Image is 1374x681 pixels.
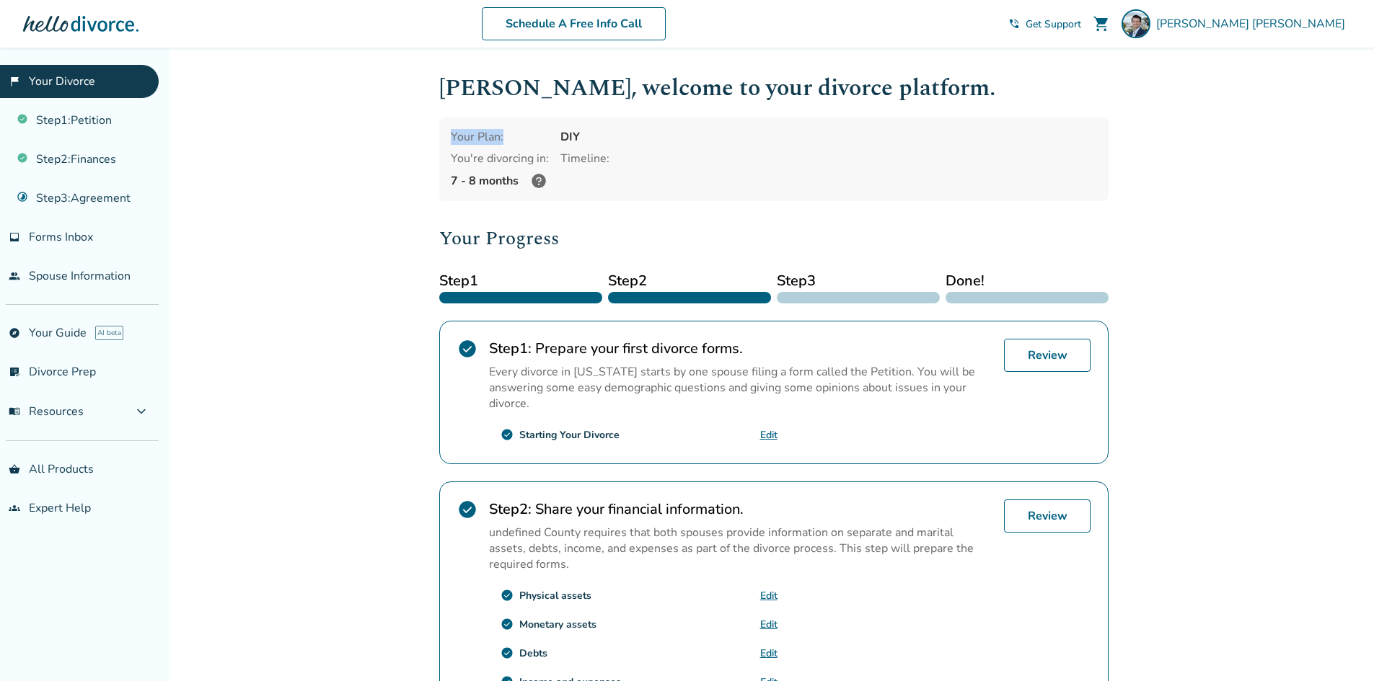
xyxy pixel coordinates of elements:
span: groups [9,502,20,514]
a: Edit [760,618,778,631]
span: AI beta [95,326,123,340]
h1: [PERSON_NAME] , welcome to your divorce platform. [439,71,1109,106]
span: check_circle [457,499,477,520]
span: Done! [946,270,1109,292]
span: Step 2 [608,270,771,292]
div: Starting Your Divorce [519,428,620,442]
a: Edit [760,646,778,660]
span: Step 3 [777,270,940,292]
a: phone_in_talkGet Support [1008,17,1081,31]
span: list_alt_check [9,366,20,378]
a: Edit [760,589,778,602]
p: Every divorce in [US_STATE] starts by one spouse filing a form called the Petition. You will be a... [489,364,992,411]
span: [PERSON_NAME] [PERSON_NAME] [1156,16,1351,32]
iframe: Chat Widget [1302,612,1374,681]
p: undefined County requires that both spouses provide information on separate and marital assets, d... [489,525,992,572]
span: Get Support [1026,17,1081,31]
span: phone_in_talk [1008,18,1020,30]
a: Schedule A Free Info Call [482,7,666,40]
span: expand_more [133,403,150,420]
span: check_circle [457,339,477,359]
div: Monetary assets [519,618,596,631]
h2: Prepare your first divorce forms. [489,339,992,358]
strong: Step 2 : [489,499,532,519]
span: shopping_cart [1093,15,1110,32]
h2: Share your financial information. [489,499,992,519]
div: Your Plan: [451,129,549,145]
img: Ryan Thomason [1122,9,1150,38]
h2: Your Progress [439,224,1109,253]
span: Forms Inbox [29,229,93,245]
div: Timeline: [560,151,1097,166]
div: You're divorcing in: [451,151,549,166]
div: 7 - 8 months [451,172,549,190]
span: check_circle [501,428,514,441]
span: Resources [9,404,84,419]
a: Review [1004,499,1091,533]
span: shopping_basket [9,463,20,475]
span: Step 1 [439,270,602,292]
strong: Step 1 : [489,339,532,358]
span: inbox [9,231,20,243]
span: menu_book [9,406,20,417]
span: check_circle [501,618,514,631]
div: Debts [519,646,547,660]
span: check_circle [501,646,514,659]
span: explore [9,327,20,339]
a: Review [1004,339,1091,372]
a: Edit [760,428,778,442]
div: DIY [560,129,1097,145]
div: Physical assets [519,589,591,602]
span: people [9,270,20,282]
span: flag_2 [9,76,20,87]
span: check_circle [501,589,514,602]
